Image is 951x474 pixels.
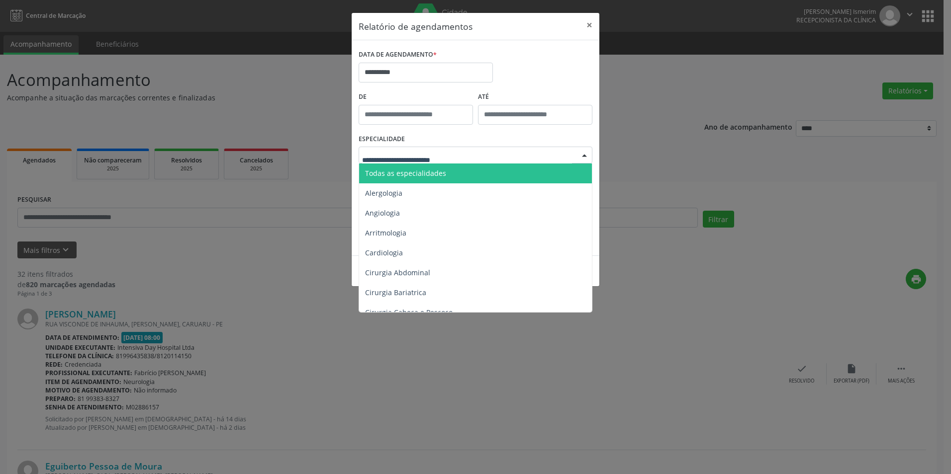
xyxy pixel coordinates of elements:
[359,89,473,105] label: De
[579,13,599,37] button: Close
[365,308,453,317] span: Cirurgia Cabeça e Pescoço
[359,20,473,33] h5: Relatório de agendamentos
[365,248,403,257] span: Cardiologia
[365,268,430,277] span: Cirurgia Abdominal
[365,168,446,178] span: Todas as especialidades
[478,89,592,105] label: ATÉ
[365,188,402,198] span: Alergologia
[359,47,437,63] label: DATA DE AGENDAMENTO
[365,208,400,218] span: Angiologia
[365,228,406,237] span: Arritmologia
[365,288,426,297] span: Cirurgia Bariatrica
[359,132,405,147] label: ESPECIALIDADE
